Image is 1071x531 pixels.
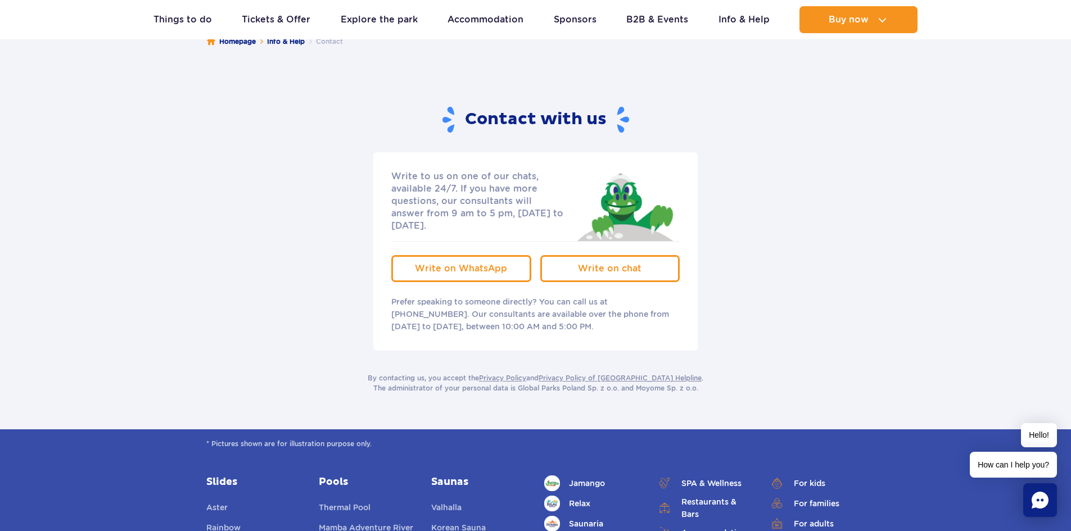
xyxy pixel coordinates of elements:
p: Prefer speaking to someone directly? You can call us at [PHONE_NUMBER]. Our consultants are avail... [391,296,680,333]
a: Tickets & Offer [242,6,310,33]
a: Write on WhatsApp [391,255,531,282]
a: Valhalla [431,501,462,517]
a: Privacy Policy [479,374,526,382]
a: B2B & Events [626,6,688,33]
img: Jay [570,170,680,241]
a: Info & Help [718,6,770,33]
a: Things to do [153,6,212,33]
a: Write on chat [540,255,680,282]
a: Accommodation [448,6,523,33]
div: Chat [1023,483,1057,517]
a: Restaurants & Bars [657,496,752,520]
a: For families [769,496,865,511]
a: Saunas [431,475,527,489]
a: Privacy Policy of [GEOGRAPHIC_DATA] Helpline [539,374,702,382]
a: Aster [206,501,228,517]
a: Explore the park [341,6,418,33]
a: Homepage [207,36,256,47]
span: Aster [206,503,228,512]
p: Write to us on one of our chats, available 24/7. If you have more questions, our consultants will... [391,170,567,232]
a: Pools [319,475,414,489]
a: Jamango [544,475,640,491]
a: Sponsors [554,6,596,33]
a: SPA & Wellness [657,475,752,491]
li: Contact [305,36,343,47]
p: By contacting us, you accept the and . The administrator of your personal data is Global Parks Po... [368,373,703,393]
span: Hello! [1021,423,1057,447]
span: * Pictures shown are for illustration purpose only. [206,438,865,450]
span: Write on chat [578,263,641,274]
h2: Contact with us [442,106,629,134]
span: Buy now [829,15,869,25]
a: For kids [769,475,865,491]
span: Jamango [569,477,605,489]
span: Write on WhatsApp [415,263,507,274]
button: Buy now [799,6,918,33]
a: Relax [544,496,640,511]
span: How can I help you? [970,452,1057,478]
a: Info & Help [267,36,305,47]
a: Thermal Pool [319,501,370,517]
a: Slides [206,475,302,489]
